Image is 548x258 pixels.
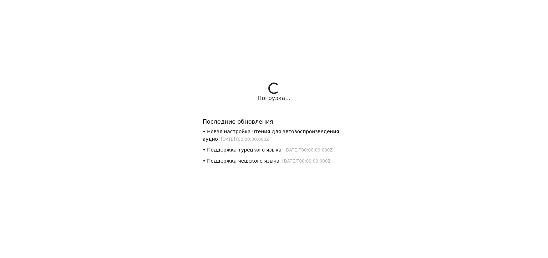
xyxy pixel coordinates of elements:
div: • Новая настройка чтения для автовоспроизведения аудио [203,128,345,143]
div: • Поддержка турецкого языка [203,146,345,154]
div: Погрузка... [257,94,290,103]
small: [DATE]T00:00:00.000Z [284,148,333,153]
small: [DATE]T00:00:00.000Z [282,159,331,164]
h6: Последние обновления [203,118,345,125]
div: • Поддержка чешского языка [203,157,345,165]
small: [DATE]T00:00:00.000Z [221,137,269,142]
